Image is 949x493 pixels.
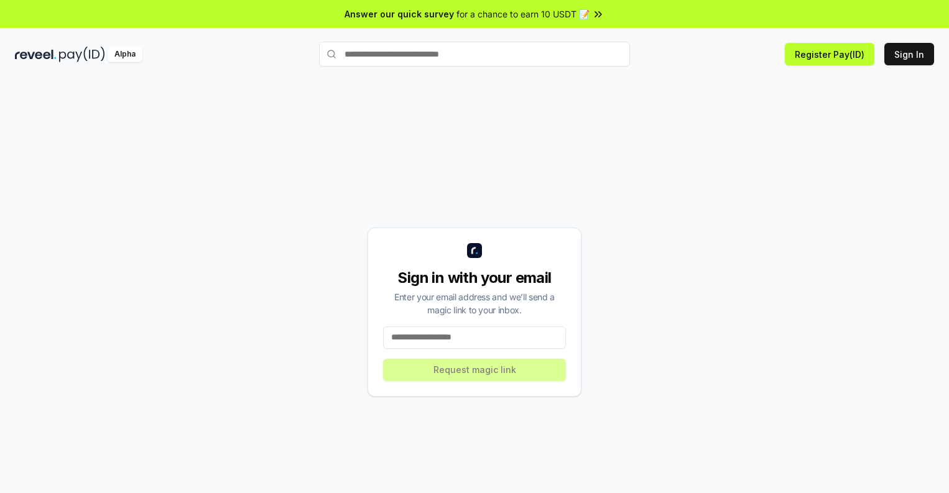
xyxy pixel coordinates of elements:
span: Answer our quick survey [345,7,454,21]
div: Enter your email address and we’ll send a magic link to your inbox. [383,290,566,316]
span: for a chance to earn 10 USDT 📝 [456,7,590,21]
img: pay_id [59,47,105,62]
div: Alpha [108,47,142,62]
button: Sign In [884,43,934,65]
img: reveel_dark [15,47,57,62]
div: Sign in with your email [383,268,566,288]
button: Register Pay(ID) [785,43,874,65]
img: logo_small [467,243,482,258]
